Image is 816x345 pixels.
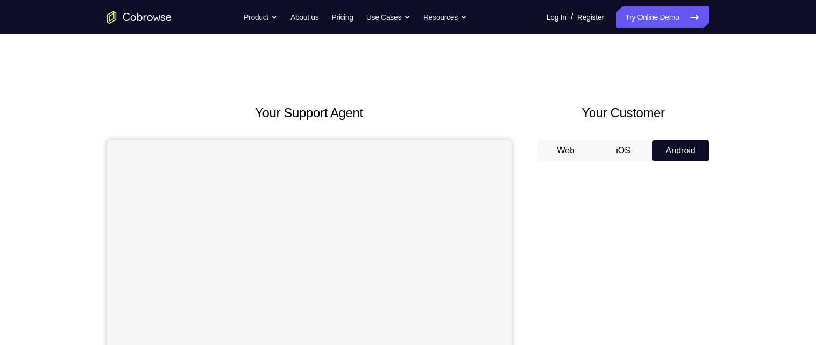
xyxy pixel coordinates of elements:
a: Go to the home page [107,11,172,24]
a: Try Online Demo [616,6,709,28]
span: / [571,11,573,24]
a: Log In [547,6,566,28]
a: About us [290,6,318,28]
button: Use Cases [366,6,410,28]
a: Register [577,6,604,28]
h2: Your Support Agent [107,103,512,123]
button: Product [244,6,278,28]
h2: Your Customer [537,103,709,123]
button: Resources [423,6,467,28]
button: iOS [594,140,652,161]
button: Android [652,140,709,161]
button: Web [537,140,595,161]
a: Pricing [331,6,353,28]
